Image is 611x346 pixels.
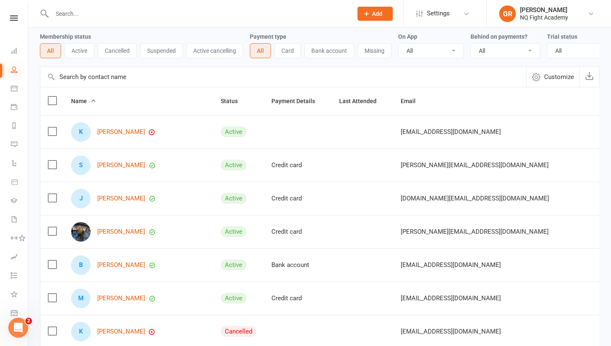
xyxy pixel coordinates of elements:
a: [PERSON_NAME] [97,228,145,235]
a: Product Sales [11,173,28,192]
span: Status [221,98,247,104]
input: Search... [49,8,347,20]
div: Joey [71,189,91,208]
span: [DOMAIN_NAME][EMAIL_ADDRESS][DOMAIN_NAME] [401,190,549,206]
div: Bronte [71,255,91,275]
span: Customize [544,72,574,82]
a: [PERSON_NAME] [97,195,145,202]
button: Customize [526,67,579,87]
span: Payment Details [271,98,324,104]
img: CURTIS [71,222,91,242]
a: [PERSON_NAME] [97,295,145,302]
div: Bank account [271,262,324,269]
label: Trial status [547,33,577,40]
div: Credit card [271,162,324,169]
div: Kelby [71,322,91,341]
label: On App [398,33,417,40]
button: Add [357,7,393,21]
span: Last Attended [339,98,386,104]
a: General attendance kiosk mode [11,304,28,323]
div: Megan [71,289,91,308]
span: [EMAIL_ADDRESS][DOMAIN_NAME] [401,290,501,306]
button: Bank account [304,43,354,58]
button: Active [64,43,94,58]
div: Credit card [271,228,324,235]
div: Active [221,160,246,171]
div: Active [221,259,246,270]
span: [PERSON_NAME][EMAIL_ADDRESS][DOMAIN_NAME] [401,157,549,173]
button: Payment Details [271,96,324,106]
button: Name [71,96,96,106]
span: Email [401,98,425,104]
div: Kent [71,122,91,142]
span: Name [71,98,96,104]
button: Cancelled [98,43,137,58]
button: Suspended [140,43,183,58]
input: Search by contact name [40,67,526,87]
button: Active cancelling [186,43,243,58]
button: All [40,43,61,58]
a: [PERSON_NAME] [97,262,145,269]
div: Credit card [271,195,324,202]
a: What's New [11,286,28,304]
a: [PERSON_NAME] [97,328,145,335]
div: NQ Fight Academy [520,14,568,21]
button: Last Attended [339,96,386,106]
a: Dashboard [11,42,28,61]
span: Settings [427,4,450,23]
div: Active [221,126,246,137]
button: Email [401,96,425,106]
a: People [11,61,28,80]
a: Payments [11,99,28,117]
button: Card [274,43,301,58]
span: [EMAIL_ADDRESS][DOMAIN_NAME] [401,124,501,140]
div: Active [221,193,246,204]
button: All [250,43,271,58]
div: GR [499,5,516,22]
div: [PERSON_NAME] [520,6,568,14]
div: Shantay [71,156,91,175]
label: Behind on payments? [471,33,527,40]
a: [PERSON_NAME] [97,129,145,136]
span: 2 [25,318,32,324]
button: Missing [357,43,392,58]
a: [PERSON_NAME] [97,162,145,169]
a: Assessments [11,248,28,267]
a: Reports [11,117,28,136]
div: Cancelled [221,326,256,337]
span: [PERSON_NAME][EMAIL_ADDRESS][DOMAIN_NAME] [401,224,549,240]
button: Status [221,96,247,106]
span: [EMAIL_ADDRESS][DOMAIN_NAME] [401,324,501,339]
label: Membership status [40,33,91,40]
div: Active [221,226,246,237]
label: Payment type [250,33,286,40]
span: Add [372,10,382,17]
iframe: Intercom live chat [8,318,28,338]
span: [EMAIL_ADDRESS][DOMAIN_NAME] [401,257,501,273]
div: Credit card [271,295,324,302]
a: Calendar [11,80,28,99]
div: Active [221,293,246,304]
